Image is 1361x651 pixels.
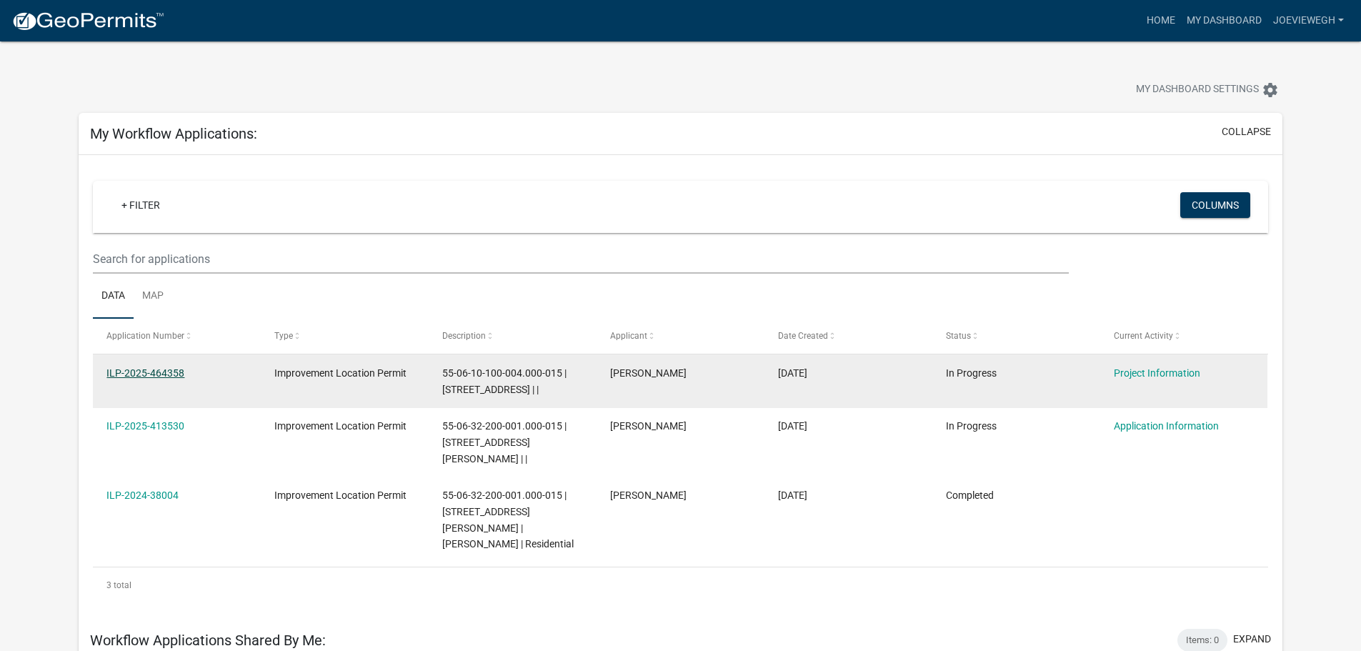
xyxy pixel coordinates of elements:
a: Project Information [1114,367,1200,379]
span: Applicant [610,331,647,341]
div: 3 total [93,567,1268,603]
span: Joe Viewegh [610,490,687,501]
button: My Dashboard Settingssettings [1125,76,1290,104]
span: 55-06-32-200-001.000-015 | 5351 E RINKER RD | | [442,420,567,464]
h5: Workflow Applications Shared By Me: [90,632,326,649]
span: Joe Viewegh [610,367,687,379]
datatable-header-cell: Type [261,319,429,353]
i: settings [1262,81,1279,99]
a: Map [134,274,172,319]
button: Columns [1180,192,1250,218]
datatable-header-cell: Status [932,319,1100,353]
a: ILP-2024-38004 [106,490,179,501]
a: Application Information [1114,420,1219,432]
span: 08/15/2025 [778,367,807,379]
a: Home [1141,7,1181,34]
span: Current Activity [1114,331,1173,341]
span: In Progress [946,420,997,432]
datatable-header-cell: Date Created [764,319,932,353]
span: Description [442,331,486,341]
span: Completed [946,490,994,501]
span: Improvement Location Permit [274,420,407,432]
span: 08/25/2024 [778,490,807,501]
div: collapse [79,155,1282,617]
datatable-header-cell: Current Activity [1100,319,1267,353]
datatable-header-cell: Applicant [597,319,764,353]
span: My Dashboard Settings [1136,81,1259,99]
a: + Filter [110,192,171,218]
span: Improvement Location Permit [274,490,407,501]
input: Search for applications [93,244,1068,274]
span: Status [946,331,971,341]
h5: My Workflow Applications: [90,125,257,142]
a: Data [93,274,134,319]
span: Type [274,331,293,341]
span: Date Created [778,331,828,341]
span: Application Number [106,331,184,341]
button: collapse [1222,124,1271,139]
button: expand [1233,632,1271,647]
span: 55-06-10-100-004.000-015 | 6741 E SPRING LAKE RD | | [442,367,567,395]
a: My Dashboard [1181,7,1267,34]
a: ILP-2025-413530 [106,420,184,432]
span: In Progress [946,367,997,379]
span: 55-06-32-200-001.000-015 | 5351 E RINKER RD | Joe Viewegh | Residential [442,490,574,550]
a: JoeViewegh [1267,7,1350,34]
span: Improvement Location Permit [274,367,407,379]
span: 04/29/2025 [778,420,807,432]
datatable-header-cell: Application Number [93,319,261,353]
datatable-header-cell: Description [429,319,597,353]
a: ILP-2025-464358 [106,367,184,379]
span: Joe Viewegh [610,420,687,432]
